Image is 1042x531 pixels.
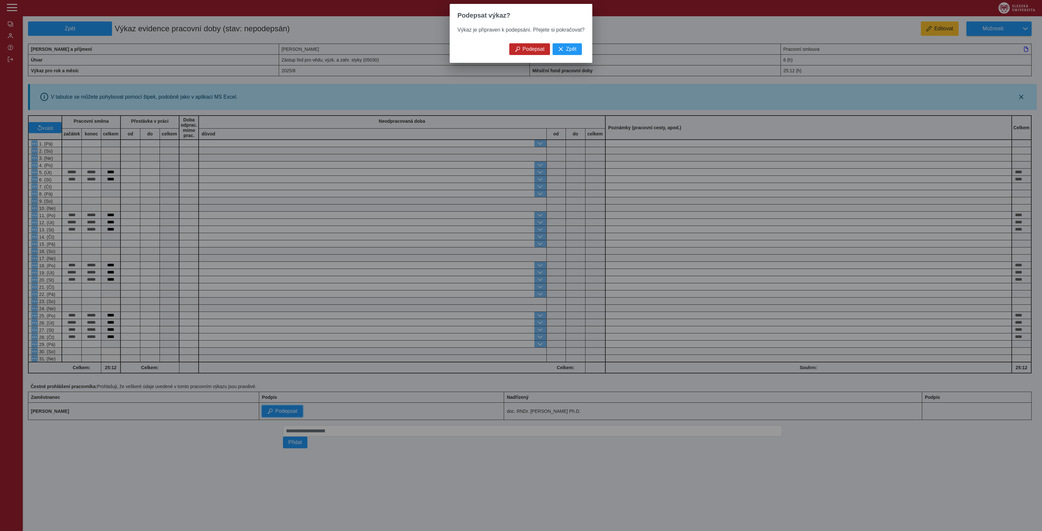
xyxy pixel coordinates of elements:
[566,46,576,52] span: Zpět
[458,12,510,19] span: Podepsat výkaz?
[553,43,582,55] button: Zpět
[458,27,584,33] span: Výkaz je připraven k podepsání. Přejete si pokračovat?
[523,46,545,52] span: Podepsat
[509,43,550,55] button: Podepsat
